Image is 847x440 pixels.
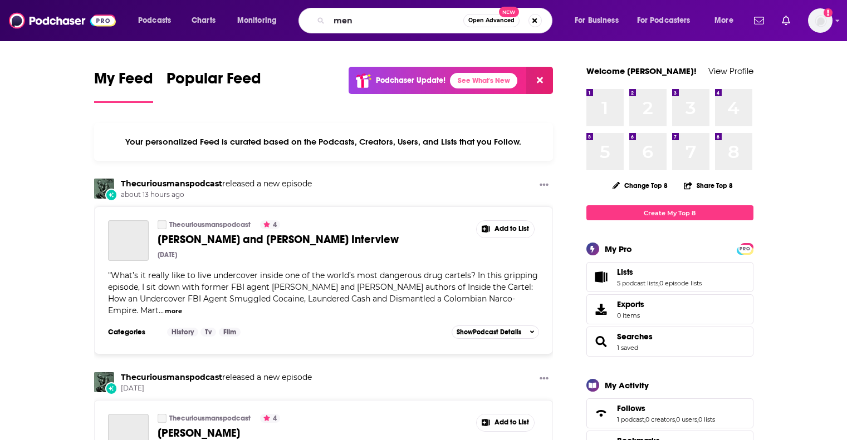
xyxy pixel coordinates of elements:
[750,11,768,30] a: Show notifications dropdown
[590,269,613,285] a: Lists
[169,414,251,423] a: Thecuriousmanspodcast
[121,179,312,189] h3: released a new episode
[824,8,833,17] svg: Add a profile image
[376,76,445,85] p: Podchaser Update!
[590,406,613,421] a: Follows
[676,416,697,423] a: 0 users
[165,306,182,316] button: more
[9,10,116,31] img: Podchaser - Follow, Share and Rate Podcasts
[586,294,753,324] a: Exports
[590,334,613,349] a: Searches
[617,344,638,352] a: 1 saved
[495,225,529,233] span: Add to List
[167,328,198,337] a: History
[158,233,428,246] a: [PERSON_NAME] and [PERSON_NAME] Interview
[158,414,167,423] a: Thecuriousmanspodcast
[617,312,644,319] span: 0 items
[586,262,753,292] span: Lists
[94,372,114,392] img: Thecuriousmanspodcast
[708,66,753,76] a: View Profile
[675,416,676,423] span: ,
[586,327,753,357] span: Searches
[108,220,149,261] a: Martin Suarez and Ian Frisch Interview
[159,305,164,315] span: ...
[237,13,277,28] span: Monitoring
[138,13,171,28] span: Podcasts
[158,426,240,440] span: [PERSON_NAME]
[457,328,521,336] span: Show Podcast Details
[329,12,463,29] input: Search podcasts, credits, & more...
[645,416,675,423] a: 0 creators
[108,328,158,337] h3: Categories
[575,13,619,28] span: For Business
[158,426,428,440] a: [PERSON_NAME]
[108,270,538,315] span: "
[158,233,399,246] span: [PERSON_NAME] and [PERSON_NAME] Interview
[567,12,633,29] button: open menu
[309,8,563,33] div: Search podcasts, credits, & more...
[617,403,645,413] span: Follows
[617,279,658,287] a: 5 podcast lists
[192,13,216,28] span: Charts
[590,301,613,317] span: Exports
[630,12,707,29] button: open menu
[586,398,753,428] span: Follows
[452,325,540,339] button: ShowPodcast Details
[477,414,535,431] button: Show More Button
[158,220,167,229] a: Thecuriousmanspodcast
[697,416,698,423] span: ,
[659,279,702,287] a: 0 episode lists
[468,18,515,23] span: Open Advanced
[108,270,538,315] span: What’s it really like to live undercover inside one of the world’s most dangerous drug cartels? I...
[617,299,644,309] span: Exports
[495,418,529,427] span: Add to List
[130,12,185,29] button: open menu
[219,328,241,337] a: Film
[586,205,753,220] a: Create My Top 8
[535,372,553,386] button: Show More Button
[260,220,280,229] button: 4
[477,221,535,238] button: Show More Button
[617,403,715,413] a: Follows
[605,380,649,390] div: My Activity
[94,123,554,161] div: Your personalized Feed is curated based on the Podcasts, Creators, Users, and Lists that you Follow.
[738,244,752,253] a: PRO
[94,69,153,95] span: My Feed
[169,220,251,229] a: Thecuriousmanspodcast
[586,66,697,76] a: Welcome [PERSON_NAME]!
[94,69,153,103] a: My Feed
[707,12,747,29] button: open menu
[808,8,833,33] span: Logged in as jfalkner
[777,11,795,30] a: Show notifications dropdown
[714,13,733,28] span: More
[499,7,519,17] span: New
[105,189,117,201] div: New Episode
[617,416,644,423] a: 1 podcast
[260,414,280,423] button: 4
[698,416,715,423] a: 0 lists
[94,179,114,199] img: Thecuriousmanspodcast
[158,251,177,259] div: [DATE]
[617,267,702,277] a: Lists
[535,179,553,192] button: Show More Button
[644,416,645,423] span: ,
[617,267,633,277] span: Lists
[637,13,691,28] span: For Podcasters
[121,179,222,189] a: Thecuriousmanspodcast
[450,73,517,88] a: See What's New
[167,69,261,103] a: Popular Feed
[121,384,312,393] span: [DATE]
[121,190,312,200] span: about 13 hours ago
[121,372,312,383] h3: released a new episode
[121,372,222,382] a: Thecuriousmanspodcast
[605,244,632,254] div: My Pro
[184,12,222,29] a: Charts
[105,382,117,394] div: New Episode
[463,14,520,27] button: Open AdvancedNew
[617,332,653,342] span: Searches
[229,12,291,29] button: open menu
[606,179,675,192] button: Change Top 8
